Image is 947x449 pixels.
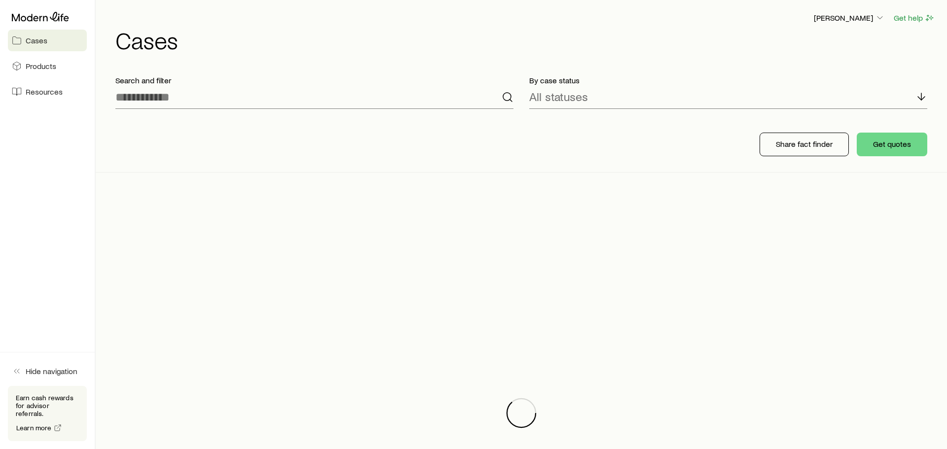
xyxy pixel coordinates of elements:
div: Earn cash rewards for advisor referrals.Learn more [8,386,87,441]
span: Resources [26,87,63,97]
button: Get help [893,12,935,24]
span: Hide navigation [26,366,77,376]
p: [PERSON_NAME] [814,13,885,23]
a: Resources [8,81,87,103]
a: Cases [8,30,87,51]
button: Share fact finder [760,133,849,156]
span: Products [26,61,56,71]
button: [PERSON_NAME] [813,12,885,24]
p: Search and filter [115,75,513,85]
span: Cases [26,35,47,45]
a: Products [8,55,87,77]
p: All statuses [529,90,588,104]
button: Get quotes [857,133,927,156]
p: Earn cash rewards for advisor referrals. [16,394,79,417]
span: Learn more [16,424,52,431]
p: By case status [529,75,927,85]
button: Hide navigation [8,360,87,382]
p: Share fact finder [776,139,833,149]
h1: Cases [115,28,935,52]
